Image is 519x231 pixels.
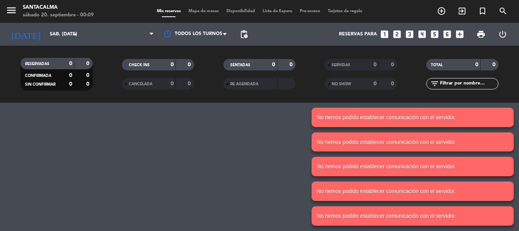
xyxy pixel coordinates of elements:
i: looks_one [380,29,389,39]
notyf-toast: No hemos podido establecer comunicación con el servidor. [312,108,514,127]
span: Disponibilidad [223,9,259,13]
strong: 0 [391,62,396,67]
input: Filtrar por nombre... [439,80,498,88]
strong: 0 [188,81,192,86]
span: Mapa de mesas [185,9,223,13]
span: print [476,30,486,39]
strong: 0 [69,61,72,66]
i: looks_6 [442,29,452,39]
span: Tarjetas de regalo [324,9,366,13]
span: Reservas para [339,32,377,37]
strong: 0 [86,81,91,87]
notyf-toast: No hemos podido establecer comunicación con el servidor. [312,206,514,226]
i: power_settings_new [498,30,507,39]
notyf-toast: No hemos podido establecer comunicación con el servidor. [312,182,514,201]
strong: 0 [272,62,275,67]
span: SIN CONFIRMAR [25,83,55,86]
span: CANCELADA [129,82,152,86]
span: SENTADAS [230,63,250,67]
strong: 0 [86,61,91,66]
strong: 0 [86,73,91,78]
span: CONFIRMADA [25,74,51,78]
i: arrow_drop_down [71,30,80,39]
div: Santacalma [23,4,94,11]
i: add_circle_outline [437,6,446,16]
strong: 0 [391,81,396,86]
i: looks_4 [417,29,427,39]
div: sábado 20. septiembre - 00:09 [23,11,94,19]
i: [DATE] [6,26,46,43]
i: looks_two [392,29,402,39]
span: RE AGENDADA [230,82,258,86]
i: menu [6,5,17,16]
strong: 0 [290,62,294,67]
i: add_box [455,29,465,39]
div: LOG OUT [492,23,513,46]
strong: 0 [69,81,72,87]
i: looks_3 [405,29,415,39]
strong: 0 [492,62,497,67]
notyf-toast: No hemos podido establecer comunicación con el servidor. [312,157,514,176]
span: SERVIDAS [332,63,350,67]
strong: 0 [188,62,192,67]
span: NO SHOW [332,82,351,86]
span: CHECK INS [129,63,150,67]
strong: 0 [69,73,72,78]
strong: 0 [373,62,377,67]
strong: 0 [373,81,377,86]
strong: 0 [171,62,174,67]
i: exit_to_app [457,6,467,16]
i: turned_in_not [478,6,487,16]
i: filter_list [430,79,439,88]
notyf-toast: No hemos podido establecer comunicación con el servidor. [312,132,514,152]
strong: 0 [475,62,478,67]
span: pending_actions [239,30,248,39]
strong: 0 [171,81,174,86]
span: Lista de Espera [259,9,296,13]
button: menu [6,5,17,19]
span: Mis reservas [153,9,185,13]
i: search [498,6,508,16]
span: TOTAL [431,63,443,67]
span: RESERVADAS [25,62,49,66]
span: Pre-acceso [296,9,324,13]
i: looks_5 [430,29,440,39]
